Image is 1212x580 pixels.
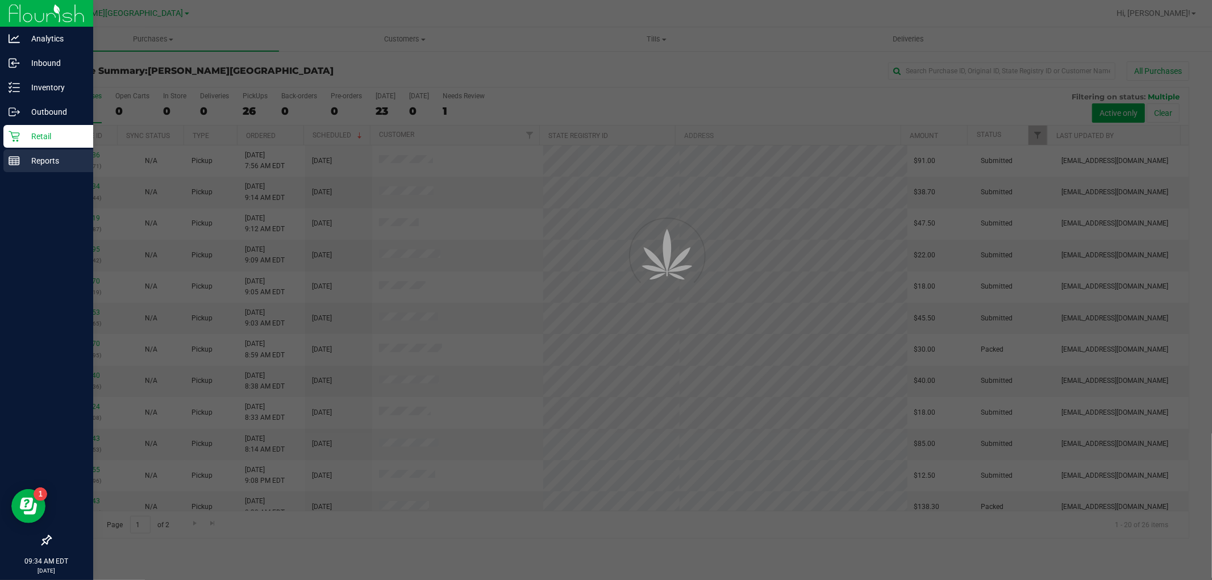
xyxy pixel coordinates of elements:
[20,154,88,168] p: Reports
[20,130,88,143] p: Retail
[11,489,45,523] iframe: Resource center
[9,106,20,118] inline-svg: Outbound
[9,82,20,93] inline-svg: Inventory
[20,56,88,70] p: Inbound
[20,105,88,119] p: Outbound
[9,57,20,69] inline-svg: Inbound
[9,33,20,44] inline-svg: Analytics
[20,81,88,94] p: Inventory
[5,566,88,575] p: [DATE]
[9,131,20,142] inline-svg: Retail
[20,32,88,45] p: Analytics
[34,487,47,501] iframe: Resource center unread badge
[5,556,88,566] p: 09:34 AM EDT
[9,155,20,166] inline-svg: Reports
